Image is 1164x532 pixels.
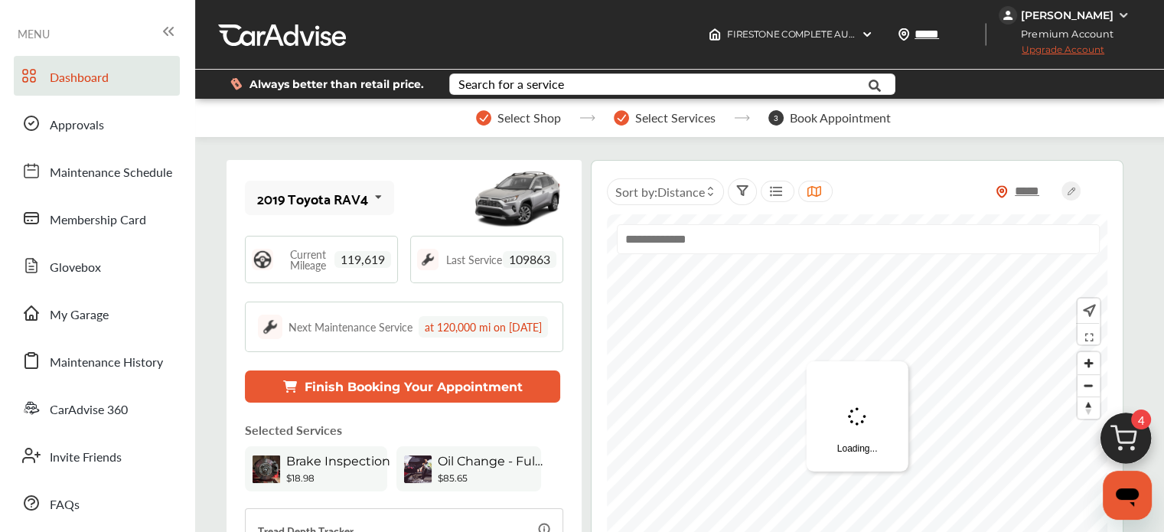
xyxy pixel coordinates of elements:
[1103,471,1152,520] iframe: Button to launch messaging window
[18,28,50,40] span: MENU
[253,455,280,483] img: brake-inspection-thumb.jpg
[446,254,502,265] span: Last Service
[245,370,560,403] button: Finish Booking Your Appointment
[50,305,109,325] span: My Garage
[14,151,180,191] a: Maintenance Schedule
[404,455,432,483] img: oil-change-thumb.jpg
[257,191,368,206] div: 2019 Toyota RAV4
[1000,26,1125,42] span: Premium Account
[709,28,721,41] img: header-home-logo.8d720a4f.svg
[1117,9,1130,21] img: WGsFRI8htEPBVLJbROoPRyZpYNWhNONpIPPETTm6eUC0GeLEiAAAAAElFTkSuQmCC
[50,258,101,278] span: Glovebox
[249,79,424,90] span: Always better than retail price.
[1131,410,1151,429] span: 4
[281,249,334,270] span: Current Mileage
[471,164,563,233] img: mobile_13369_st0640_046.jpg
[258,315,282,339] img: maintenance_logo
[14,341,180,380] a: Maintenance History
[14,388,180,428] a: CarAdvise 360
[727,28,1164,40] span: FIRESTONE COMPLETE AUTO CARE 311488 , [GEOGRAPHIC_DATA] [GEOGRAPHIC_DATA] , NE 68130
[614,110,629,126] img: stepper-checkmark.b5569197.svg
[476,110,491,126] img: stepper-checkmark.b5569197.svg
[579,115,595,121] img: stepper-arrow.e24c07c6.svg
[50,448,122,468] span: Invite Friends
[14,293,180,333] a: My Garage
[999,6,1017,24] img: jVpblrzwTbfkPYzPPzSLxeg0AAAAASUVORK5CYII=
[14,483,180,523] a: FAQs
[1089,406,1162,479] img: cart_icon.3d0951e8.svg
[417,249,439,270] img: maintenance_logo
[50,68,109,88] span: Dashboard
[807,361,908,472] div: Loading...
[999,44,1104,63] span: Upgrade Account
[438,454,545,468] span: Oil Change - Full-synthetic
[1078,352,1100,374] button: Zoom in
[50,163,172,183] span: Maintenance Schedule
[334,251,391,268] span: 119,619
[50,116,104,135] span: Approvals
[1078,375,1100,397] span: Zoom out
[1078,374,1100,397] button: Zoom out
[985,23,986,46] img: header-divider.bc55588e.svg
[861,28,873,41] img: header-down-arrow.9dd2ce7d.svg
[497,111,561,125] span: Select Shop
[1080,302,1096,319] img: recenter.ce011a49.svg
[898,28,910,41] img: location_vector.a44bc228.svg
[768,110,784,126] span: 3
[790,111,891,125] span: Book Appointment
[1078,397,1100,419] span: Reset bearing to north
[252,249,273,270] img: steering_logo
[50,400,128,420] span: CarAdvise 360
[1078,397,1100,419] button: Reset bearing to north
[419,316,548,338] div: at 120,000 mi on [DATE]
[615,183,705,201] span: Sort by :
[286,454,390,468] span: Brake Inspection
[1021,8,1113,22] div: [PERSON_NAME]
[50,495,80,515] span: FAQs
[734,115,750,121] img: stepper-arrow.e24c07c6.svg
[458,78,564,90] div: Search for a service
[438,472,468,484] b: $85.65
[503,251,556,268] span: 109863
[14,198,180,238] a: Membership Card
[286,472,315,484] b: $18.98
[230,77,242,90] img: dollor_label_vector.a70140d1.svg
[50,211,146,230] span: Membership Card
[635,111,716,125] span: Select Services
[14,56,180,96] a: Dashboard
[50,353,163,373] span: Maintenance History
[14,246,180,286] a: Glovebox
[657,183,705,201] span: Distance
[289,319,412,335] div: Next Maintenance Service
[996,185,1008,198] img: location_vector_orange.38f05af8.svg
[14,103,180,143] a: Approvals
[245,421,342,439] p: Selected Services
[14,436,180,475] a: Invite Friends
